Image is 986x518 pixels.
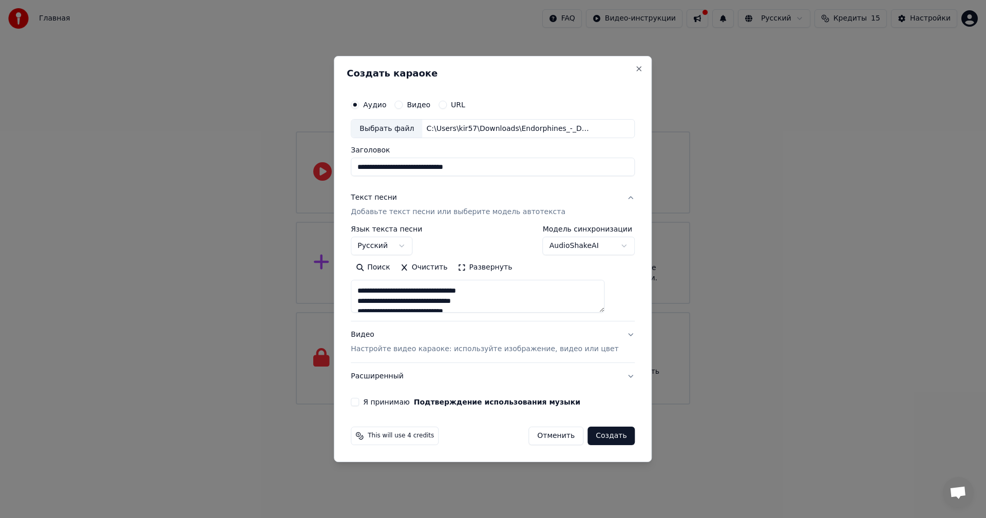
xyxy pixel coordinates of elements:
label: Модель синхронизации [543,226,635,233]
div: Выбрать файл [351,120,422,138]
button: ВидеоНастройте видео караоке: используйте изображение, видео или цвет [351,322,635,363]
label: Видео [407,101,430,108]
div: Видео [351,330,618,355]
button: Очистить [395,260,453,276]
button: Я принимаю [414,398,580,406]
div: Текст песниДобавьте текст песни или выберите модель автотекста [351,226,635,321]
button: Развернуть [452,260,517,276]
div: C:\Users\kir57\Downloads\Endorphines_-_Dochka_([DOMAIN_NAME]) (1).mp3 [422,124,597,134]
label: URL [451,101,465,108]
p: Добавьте текст песни или выберите модель автотекста [351,207,565,218]
p: Настройте видео караоке: используйте изображение, видео или цвет [351,344,618,354]
label: Аудио [363,101,386,108]
label: Язык текста песни [351,226,422,233]
button: Расширенный [351,363,635,390]
button: Поиск [351,260,395,276]
span: This will use 4 credits [368,432,434,440]
button: Отменить [528,427,583,445]
h2: Создать караоке [347,69,639,78]
label: Заголовок [351,147,635,154]
div: Текст песни [351,193,397,203]
button: Создать [587,427,635,445]
label: Я принимаю [363,398,580,406]
button: Текст песниДобавьте текст песни или выберите модель автотекста [351,185,635,226]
